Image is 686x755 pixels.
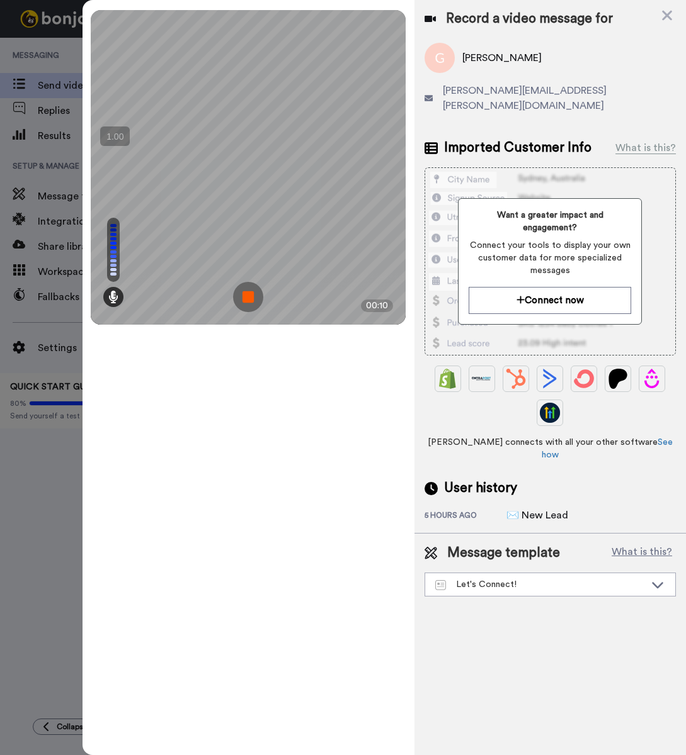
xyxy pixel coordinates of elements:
[435,578,645,591] div: Let's Connect!
[608,544,676,562] button: What is this?
[574,369,594,389] img: ConvertKit
[469,239,631,277] span: Connect your tools to display your own customer data for more specialized messages
[472,369,492,389] img: Ontraport
[438,369,458,389] img: Shopify
[425,436,676,461] span: [PERSON_NAME] connects with all your other software
[233,282,263,312] img: ic_record_stop.svg
[608,369,628,389] img: Patreon
[642,369,662,389] img: Drip
[615,140,676,155] div: What is this?
[506,508,569,523] div: ✉️ New Lead
[444,479,517,498] span: User history
[447,544,560,562] span: Message template
[469,209,631,234] span: Want a greater impact and engagement?
[435,580,446,590] img: Message-temps.svg
[361,299,393,312] div: 00:10
[506,369,526,389] img: Hubspot
[469,287,631,314] button: Connect now
[540,369,560,389] img: ActiveCampaign
[443,83,676,113] span: [PERSON_NAME][EMAIL_ADDRESS][PERSON_NAME][DOMAIN_NAME]
[540,403,560,423] img: GoHighLevel
[444,138,592,157] span: Imported Customer Info
[425,510,506,523] div: 5 hours ago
